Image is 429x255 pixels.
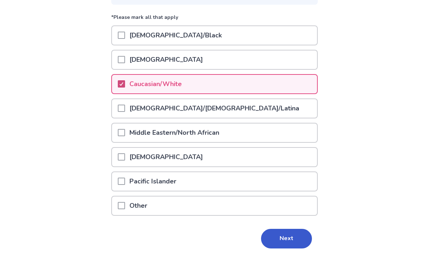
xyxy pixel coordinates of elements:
button: Next [261,229,312,248]
p: [DEMOGRAPHIC_DATA] [125,50,207,69]
p: [DEMOGRAPHIC_DATA]/[DEMOGRAPHIC_DATA]/Latina [125,99,304,118]
p: *Please mark all that apply [111,13,318,25]
p: Caucasian/White [125,75,186,93]
p: Middle Eastern/North African [125,124,224,142]
p: Pacific Islander [125,172,181,191]
p: [DEMOGRAPHIC_DATA] [125,148,207,166]
p: [DEMOGRAPHIC_DATA]/Black [125,26,226,45]
p: Other [125,197,152,215]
